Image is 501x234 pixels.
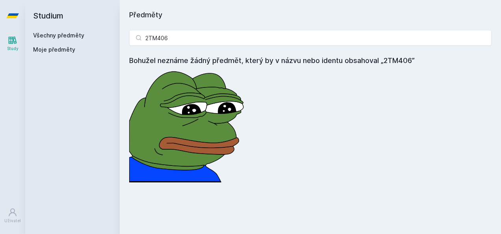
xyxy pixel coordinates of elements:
div: Uživatel [4,218,21,224]
input: Název nebo ident předmětu… [129,30,492,46]
img: error_picture.png [129,66,247,182]
div: Study [7,46,19,52]
a: Study [2,32,24,56]
a: Uživatel [2,204,24,228]
h4: Bohužel neznáme žádný předmět, který by v názvu nebo identu obsahoval „2TM406” [129,55,492,66]
a: Všechny předměty [33,32,84,39]
h1: Předměty [129,9,492,20]
span: Moje předměty [33,46,75,54]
